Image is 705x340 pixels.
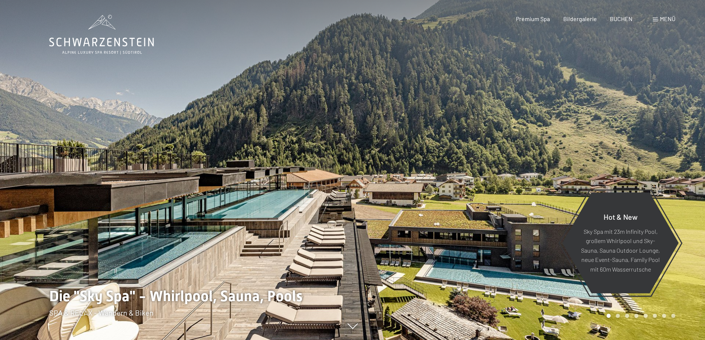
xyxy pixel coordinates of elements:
div: Carousel Page 8 [671,314,675,318]
div: Carousel Page 7 [662,314,666,318]
span: Hot & New [604,212,638,221]
div: Carousel Page 6 [653,314,657,318]
div: Carousel Page 1 (Current Slide) [607,314,611,318]
a: BUCHEN [610,15,632,22]
a: Hot & New Sky Spa mit 23m Infinity Pool, großem Whirlpool und Sky-Sauna, Sauna Outdoor Lounge, ne... [562,192,679,294]
div: Carousel Page 5 [644,314,648,318]
div: Carousel Page 3 [625,314,629,318]
a: Bildergalerie [563,15,597,22]
p: Sky Spa mit 23m Infinity Pool, großem Whirlpool und Sky-Sauna, Sauna Outdoor Lounge, neue Event-S... [580,226,661,274]
div: Carousel Pagination [604,314,675,318]
div: Carousel Page 2 [616,314,620,318]
div: Carousel Page 4 [634,314,638,318]
span: Menü [660,15,675,22]
a: Premium Spa [516,15,550,22]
